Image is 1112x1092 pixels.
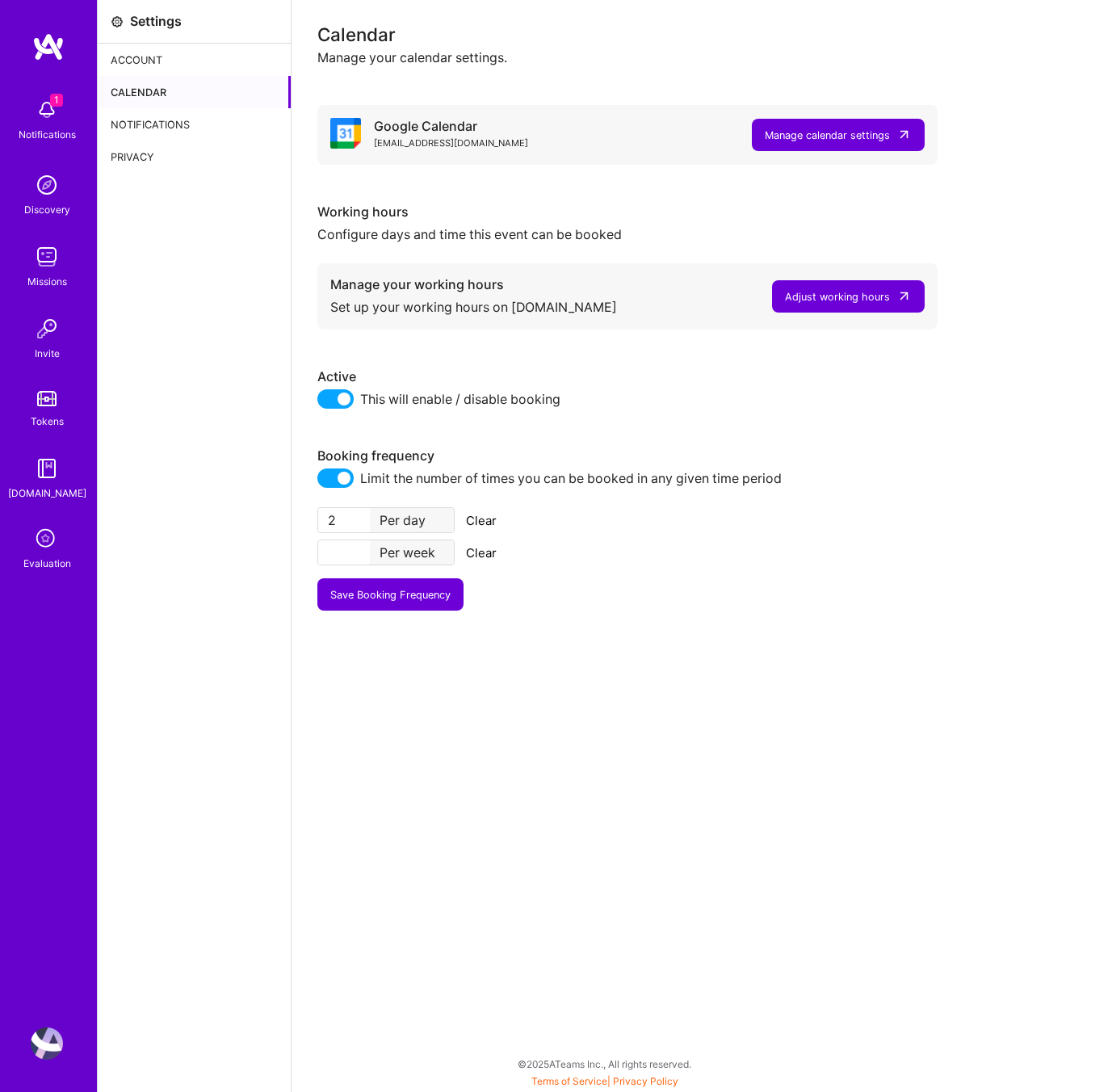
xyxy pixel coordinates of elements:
div: Settings [130,13,182,30]
button: Adjust working hours [772,280,925,313]
div: Manage your working hours [330,276,617,293]
div: Account [98,44,291,76]
img: Invite [31,313,63,345]
button: Manage calendar settings [752,119,925,151]
img: discovery [31,169,63,201]
div: [DOMAIN_NAME] [8,485,86,502]
i: icon LinkArrow [896,288,912,304]
div: Notifications [98,108,291,141]
i: icon SelectionTeam [31,524,62,555]
div: Booking frequency [317,447,938,464]
div: Working hours [317,204,938,220]
i: icon Google [330,118,361,149]
div: Evaluation [23,555,71,572]
a: Terms of Service [531,1075,607,1087]
div: Google Calendar [374,118,528,135]
i: icon Settings [111,15,124,28]
img: tokens [37,391,57,406]
div: [EMAIL_ADDRESS][DOMAIN_NAME] [374,135,528,152]
div: Per week [370,540,454,565]
button: Clear [461,507,501,533]
div: Calendar [98,76,291,108]
span: | [531,1075,678,1087]
img: logo [32,32,65,61]
div: Manage calendar settings [765,127,890,144]
div: Tokens [31,413,64,430]
div: Per day [370,508,454,532]
button: Clear [461,540,501,565]
img: bell [31,94,63,126]
div: Calendar [317,26,1086,43]
div: Missions [27,273,67,290]
a: Privacy Policy [613,1075,678,1087]
div: Adjust working hours [785,288,890,305]
div: Manage your calendar settings. [317,49,1086,66]
a: User Avatar [27,1027,67,1060]
div: Invite [35,345,60,362]
div: Privacy [98,141,291,173]
div: Active [317,368,938,385]
img: teamwork [31,241,63,273]
img: guide book [31,452,63,485]
span: 1 [50,94,63,107]
i: icon LinkArrow [896,127,912,142]
div: © 2025 ATeams Inc., All rights reserved. [97,1044,1112,1084]
div: Discovery [24,201,70,218]
img: User Avatar [31,1027,63,1060]
div: Configure days and time this event can be booked [317,220,938,244]
div: Set up your working hours on [DOMAIN_NAME] [330,293,617,317]
button: Save Booking Frequency [317,578,464,611]
span: This will enable / disable booking [360,389,560,409]
span: Limit the number of times you can be booked in any given time period [360,468,782,488]
div: Notifications [19,126,76,143]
